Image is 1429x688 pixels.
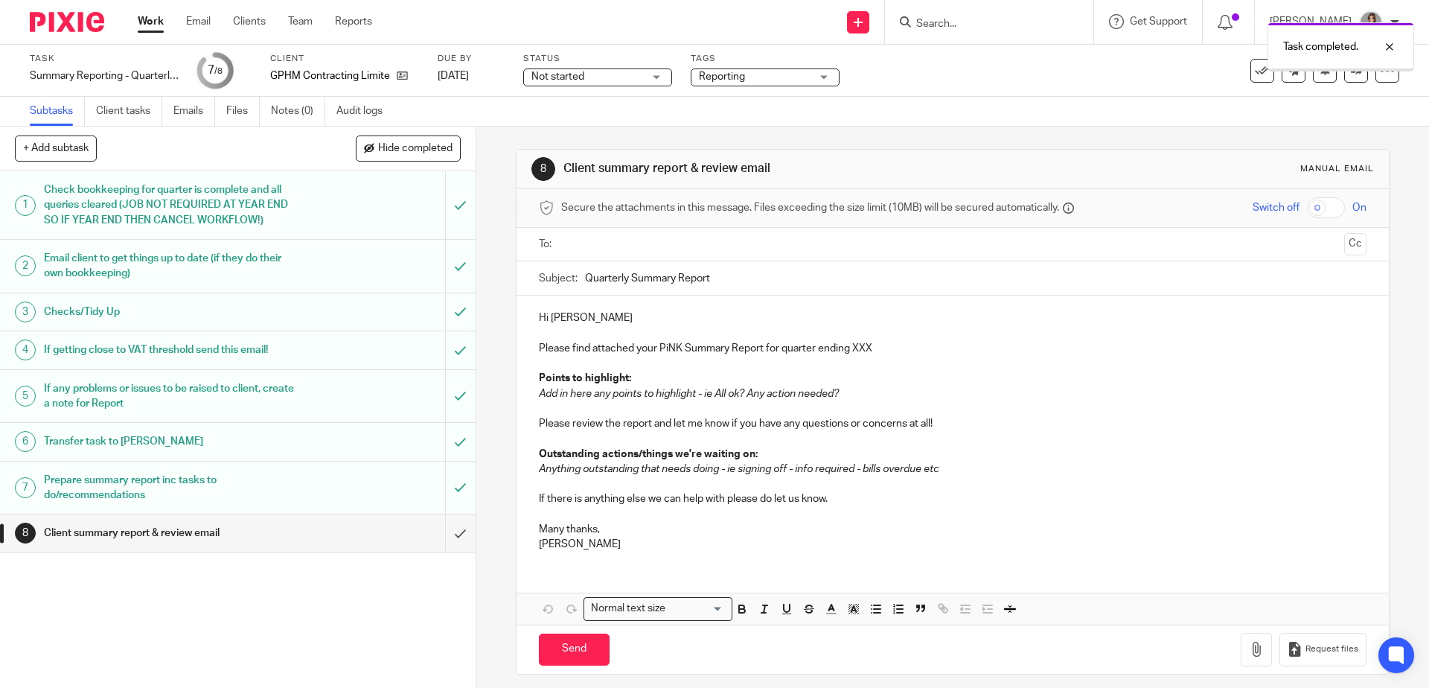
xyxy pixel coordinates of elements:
div: 2 [15,255,36,276]
a: Emails [173,97,215,126]
em: Add in here any points to highlight - ie All ok? Any action needed? [539,389,839,399]
button: Cc [1344,233,1366,255]
div: 3 [15,302,36,322]
input: Send [539,634,610,666]
h1: Checks/Tidy Up [44,301,301,323]
a: Audit logs [336,97,394,126]
div: 8 [531,157,555,181]
a: Clients [233,14,266,29]
p: Task completed. [1283,39,1358,54]
label: Subject: [539,271,578,286]
div: 1 [15,195,36,216]
strong: Outstanding actions/things we're waiting on: [539,449,758,459]
h1: Email client to get things up to date (if they do their own bookkeeping) [44,247,301,285]
a: Work [138,14,164,29]
div: 4 [15,340,36,360]
small: /8 [214,67,223,75]
a: Team [288,14,313,29]
a: Email [186,14,211,29]
p: Please find attached your PiNK Summary Report for quarter ending XXX [539,341,1366,356]
span: Normal text size [587,601,668,617]
span: Switch off [1253,200,1299,215]
h1: Check bookkeeping for quarter is complete and all queries cleared (JOB NOT REQUIRED AT YEAR END S... [44,179,301,232]
a: Reports [335,14,372,29]
div: 7 [15,477,36,498]
span: Not started [531,71,584,82]
img: Pixie [30,12,104,32]
a: Client tasks [96,97,162,126]
span: Secure the attachments in this message. Files exceeding the size limit (10MB) will be secured aut... [561,200,1059,215]
label: Tags [691,53,840,65]
span: Reporting [699,71,745,82]
a: Files [226,97,260,126]
button: Request files [1279,633,1366,666]
span: Hide completed [378,143,453,155]
img: 22.png [1359,10,1383,34]
p: GPHM Contracting Limited [270,69,389,83]
h1: If any problems or issues to be raised to client, create a note for Report [44,378,301,415]
a: Notes (0) [271,97,325,126]
label: Client [270,53,419,65]
div: 5 [15,386,36,407]
a: Subtasks [30,97,85,126]
span: Request files [1305,643,1358,655]
button: + Add subtask [15,136,97,161]
label: To: [539,237,555,252]
div: 7 [208,62,223,79]
div: Search for option [584,597,732,620]
label: Task [30,53,179,65]
p: [PERSON_NAME] [539,537,1366,552]
h1: If getting close to VAT threshold send this email! [44,339,301,361]
button: Hide completed [356,136,461,161]
strong: Points to highlight: [539,373,631,383]
p: Hi [PERSON_NAME] [539,310,1366,325]
input: Search for option [670,601,723,617]
h1: Prepare summary report inc tasks to do/recommendations [44,469,301,507]
p: Many thanks, [539,522,1366,537]
h1: Client summary report & review email [563,161,985,176]
h1: Transfer task to [PERSON_NAME] [44,430,301,453]
label: Due by [438,53,505,65]
span: [DATE] [438,71,469,81]
h1: Client summary report & review email [44,522,301,544]
label: Status [523,53,672,65]
div: 6 [15,431,36,452]
p: If there is anything else we can help with please do let us know. [539,491,1366,506]
em: Anything outstanding that needs doing - ie signing off - info required - bills overdue etc [539,464,939,474]
div: Manual email [1300,163,1374,175]
span: On [1352,200,1366,215]
div: 8 [15,523,36,544]
div: Summary Reporting - Quarterly - Ltd Co [30,69,179,83]
p: Please review the report and let me know if you have any questions or concerns at all! [539,416,1366,431]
